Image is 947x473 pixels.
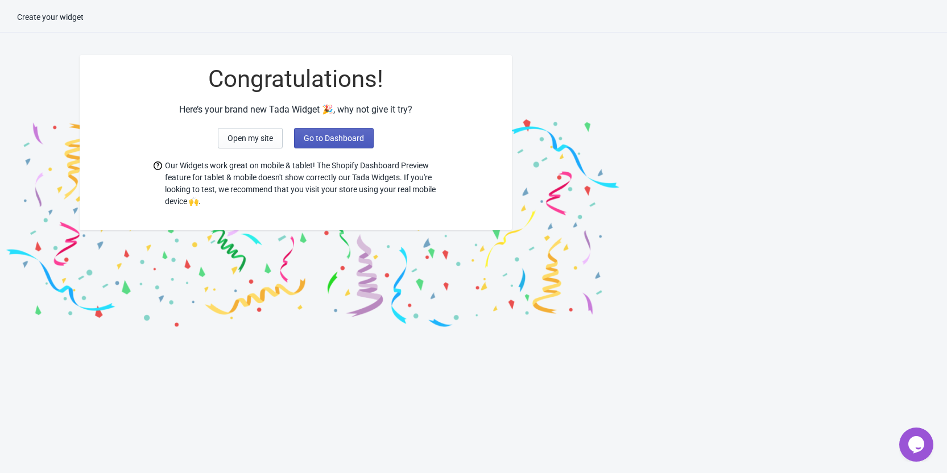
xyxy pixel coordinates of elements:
img: final_2.png [313,44,626,331]
iframe: chat widget [899,428,936,462]
span: Open my site [228,134,273,143]
button: Open my site [218,128,283,148]
button: Go to Dashboard [294,128,374,148]
span: Our Widgets work great on mobile & tablet! The Shopify Dashboard Preview feature for tablet & mob... [165,160,438,208]
div: Congratulations! [80,67,512,92]
span: Go to Dashboard [304,134,364,143]
div: Here’s your brand new Tada Widget 🎉, why not give it try? [80,103,512,117]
